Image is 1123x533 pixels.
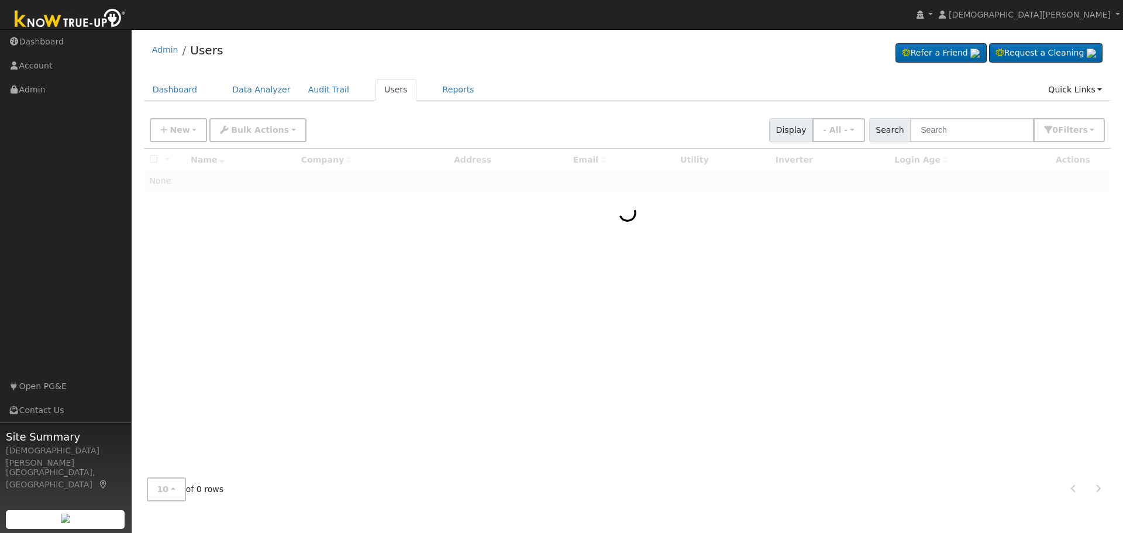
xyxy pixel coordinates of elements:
[1039,79,1111,101] a: Quick Links
[910,118,1034,142] input: Search
[157,484,169,494] span: 10
[147,477,224,501] span: of 0 rows
[147,477,186,501] button: 10
[98,480,109,489] a: Map
[1034,118,1105,142] button: 0Filters
[949,10,1111,19] span: [DEMOGRAPHIC_DATA][PERSON_NAME]
[144,79,206,101] a: Dashboard
[812,118,865,142] button: - All -
[6,445,125,469] div: [DEMOGRAPHIC_DATA][PERSON_NAME]
[150,118,208,142] button: New
[231,125,289,135] span: Bulk Actions
[434,79,483,101] a: Reports
[970,49,980,58] img: retrieve
[989,43,1103,63] a: Request a Cleaning
[209,118,306,142] button: Bulk Actions
[1058,125,1088,135] span: Filter
[223,79,299,101] a: Data Analyzer
[170,125,190,135] span: New
[299,79,358,101] a: Audit Trail
[6,466,125,491] div: [GEOGRAPHIC_DATA], [GEOGRAPHIC_DATA]
[1083,125,1087,135] span: s
[769,118,813,142] span: Display
[869,118,911,142] span: Search
[895,43,987,63] a: Refer a Friend
[190,43,223,57] a: Users
[152,45,178,54] a: Admin
[6,429,125,445] span: Site Summary
[9,6,132,33] img: Know True-Up
[376,79,416,101] a: Users
[61,514,70,523] img: retrieve
[1087,49,1096,58] img: retrieve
